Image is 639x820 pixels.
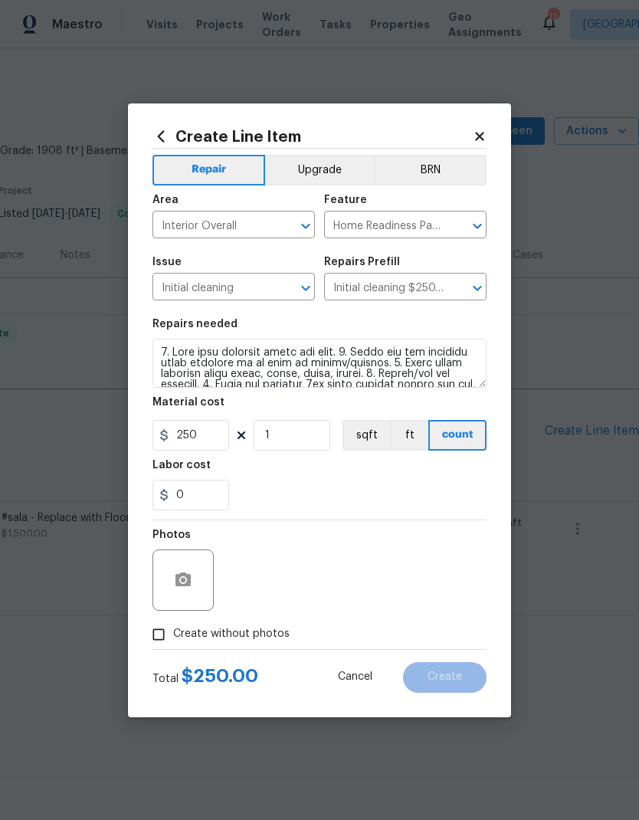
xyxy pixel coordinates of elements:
[324,195,367,205] h5: Feature
[152,257,182,267] h5: Issue
[295,215,316,237] button: Open
[295,277,316,299] button: Open
[152,319,238,330] h5: Repairs needed
[338,671,372,683] span: Cancel
[342,420,390,451] button: sqft
[313,662,397,693] button: Cancel
[152,195,179,205] h5: Area
[467,277,488,299] button: Open
[152,460,211,471] h5: Labor cost
[152,397,224,408] h5: Material cost
[428,671,462,683] span: Create
[173,626,290,642] span: Create without photos
[152,530,191,540] h5: Photos
[390,420,428,451] button: ft
[324,257,400,267] h5: Repairs Prefill
[467,215,488,237] button: Open
[152,339,487,388] textarea: 7. Lore ipsu dolorsit ametc adi elit. 9. Seddo eiu tem incididu utlab etdolore ma al enim ad mini...
[182,667,258,685] span: $ 250.00
[265,155,375,185] button: Upgrade
[152,668,258,687] div: Total
[403,662,487,693] button: Create
[152,155,265,185] button: Repair
[152,128,473,145] h2: Create Line Item
[374,155,487,185] button: BRN
[428,420,487,451] button: count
